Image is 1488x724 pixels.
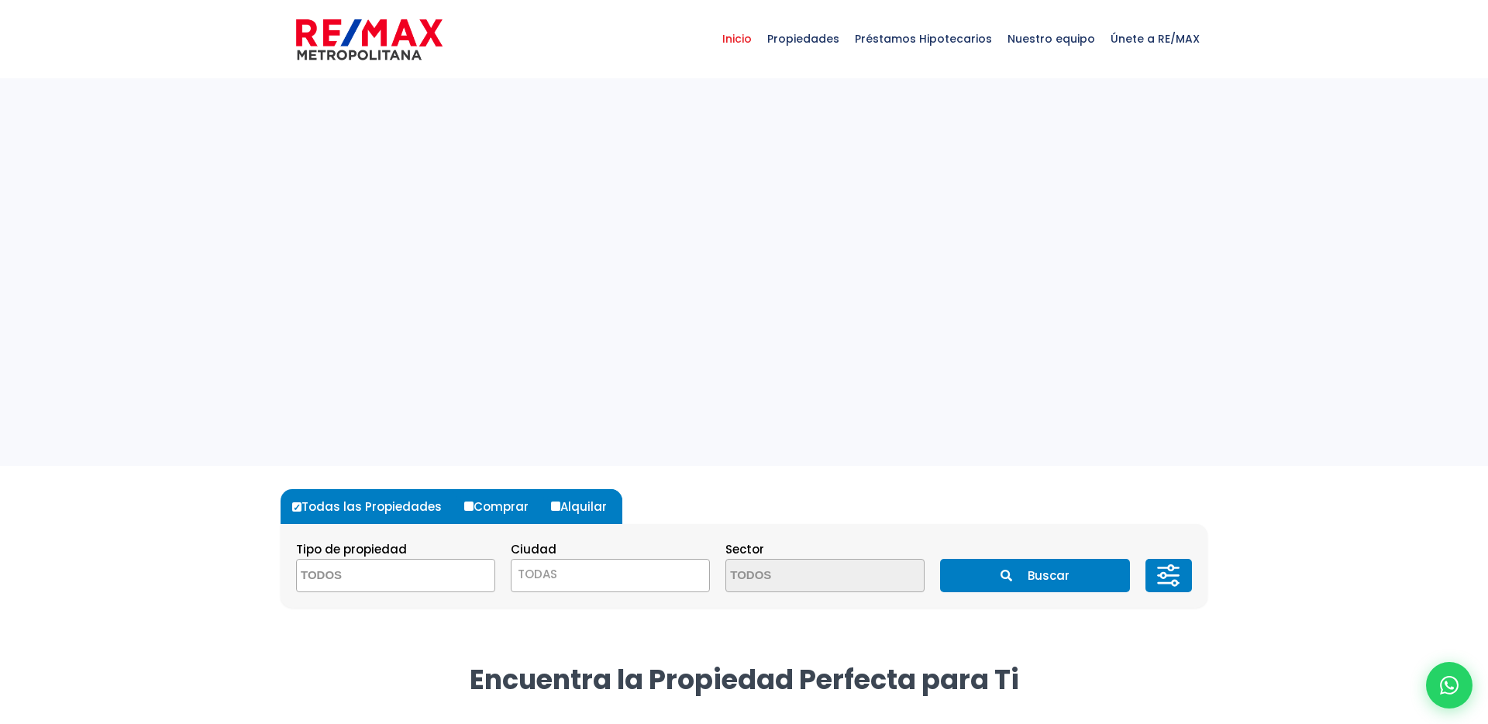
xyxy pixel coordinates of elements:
input: Comprar [464,502,474,511]
label: Comprar [460,489,544,524]
img: remax-metropolitana-logo [296,16,443,63]
span: Tipo de propiedad [296,541,407,557]
span: TODAS [511,564,709,585]
span: Préstamos Hipotecarios [847,16,1000,62]
span: Ciudad [511,541,556,557]
strong: Encuentra la Propiedad Perfecta para Ti [470,660,1019,698]
input: Alquilar [551,502,560,511]
label: Todas las Propiedades [288,489,457,524]
label: Alquilar [547,489,622,524]
span: Nuestro equipo [1000,16,1103,62]
textarea: Search [726,560,877,593]
input: Todas las Propiedades [292,502,301,512]
button: Buscar [940,559,1129,592]
span: Propiedades [759,16,847,62]
span: Sector [725,541,764,557]
span: Únete a RE/MAX [1103,16,1207,62]
span: TODAS [511,559,710,592]
textarea: Search [297,560,447,593]
span: Inicio [715,16,759,62]
span: TODAS [518,566,557,582]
